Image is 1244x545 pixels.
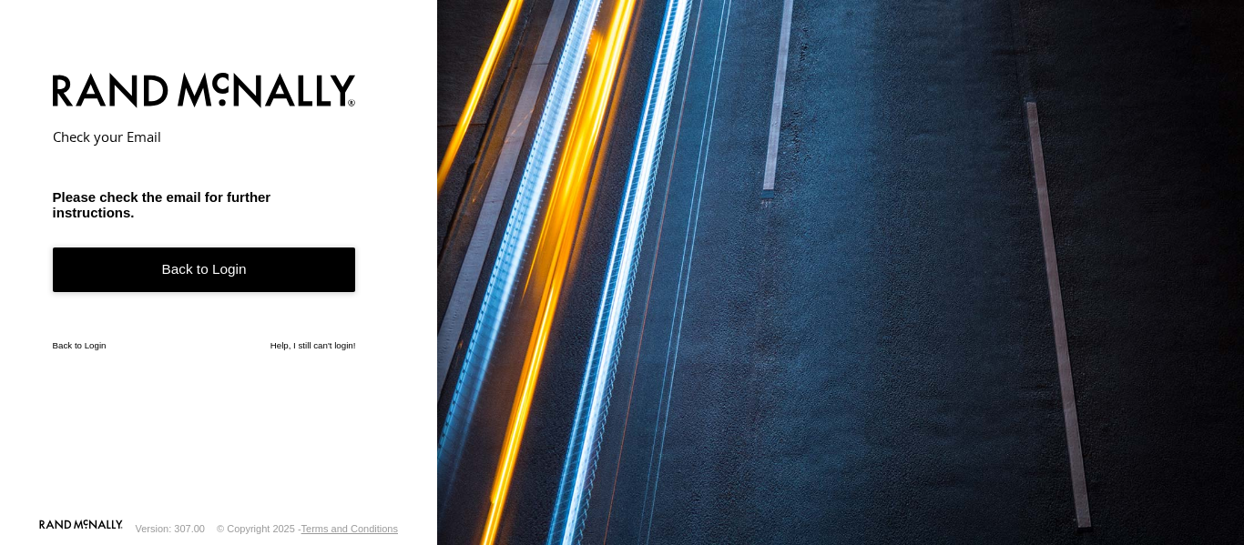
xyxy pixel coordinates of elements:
[217,523,398,534] div: © Copyright 2025 -
[53,247,356,292] a: Back to Login
[270,340,356,350] a: Help, I still can't login!
[136,523,205,534] div: Version: 307.00
[53,189,356,220] h3: Please check the email for further instructions.
[53,69,356,116] img: Rand McNally
[301,523,398,534] a: Terms and Conditions
[53,340,107,350] a: Back to Login
[53,127,356,146] h2: Check your Email
[39,520,123,538] a: Visit our Website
